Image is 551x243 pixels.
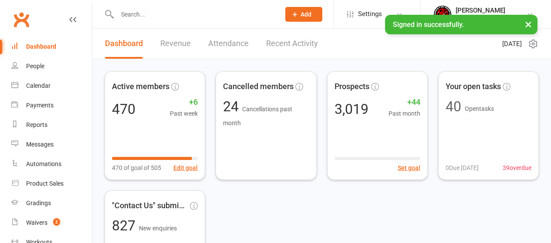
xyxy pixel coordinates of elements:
a: Waivers 2 [11,213,92,233]
a: Recent Activity [266,29,318,59]
div: [PERSON_NAME] [456,7,505,14]
div: 470 [112,102,135,116]
a: Revenue [160,29,191,59]
div: Automations [26,160,61,167]
a: Dashboard [105,29,143,59]
div: Calendar [26,82,51,89]
img: thumb_image1552605535.png [434,6,451,23]
div: Messages [26,141,54,148]
span: New enquiries [139,225,177,232]
span: Your open tasks [446,80,501,93]
a: Automations [11,154,92,174]
a: Product Sales [11,174,92,193]
span: 24 [223,98,242,115]
span: +6 [170,96,198,109]
div: Payments [26,102,54,109]
a: People [11,57,92,76]
span: Active members [112,80,169,93]
div: People [26,63,44,70]
span: [DATE] [502,39,522,49]
a: Reports [11,115,92,135]
span: Past week [170,109,198,118]
span: 470 of goal of 505 [112,163,161,173]
div: 40 [446,100,461,113]
a: Dashboard [11,37,92,57]
button: Set goal [398,163,420,173]
div: Gradings [26,200,51,206]
span: 0 Due [DATE] [446,163,479,173]
span: Cancellations past month [223,106,292,126]
a: Payments [11,96,92,115]
a: Calendar [11,76,92,96]
span: Settings [358,4,382,24]
div: 3,019 [335,102,368,116]
a: Attendance [208,29,249,59]
button: Edit goal [173,163,198,173]
div: Product Sales [26,180,64,187]
a: Messages [11,135,92,154]
button: Add [285,7,322,22]
input: Search... [115,8,274,20]
span: +44 [389,96,420,109]
a: Gradings [11,193,92,213]
div: Waivers [26,219,47,226]
span: Add [301,11,311,18]
span: 827 [112,217,139,234]
span: "Contact Us" submissions [112,200,188,212]
button: × [521,15,536,33]
span: Signed in successfully. [393,20,464,29]
div: Reports [26,121,47,128]
span: Past month [389,109,420,118]
span: Prospects [335,80,369,93]
span: 2 [53,218,60,226]
span: 39 overdue [503,163,531,173]
div: Dashboard [26,43,56,50]
span: Open tasks [465,105,494,112]
div: Fife Kickboxing [456,14,505,22]
a: Clubworx [10,9,32,30]
span: Cancelled members [223,80,294,93]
